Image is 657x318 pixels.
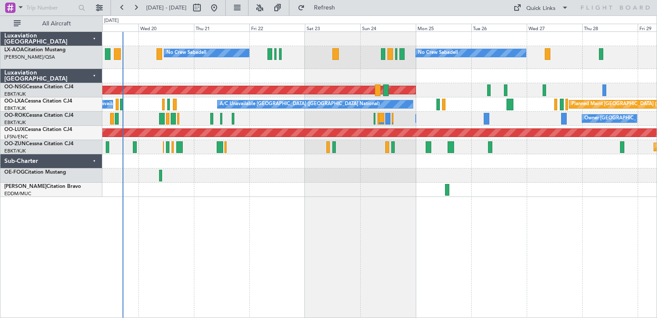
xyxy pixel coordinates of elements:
a: EBKT/KJK [4,105,26,112]
div: Thu 21 [194,24,249,31]
a: OO-LXACessna Citation CJ4 [4,99,72,104]
a: OO-ZUNCessna Citation CJ4 [4,141,74,147]
div: No Crew Sabadell [418,47,458,59]
a: [PERSON_NAME]/QSA [4,54,55,60]
span: All Aircraft [22,21,91,27]
div: No Crew Sabadell [166,47,206,59]
span: OO-LXA [4,99,25,104]
span: OO-NSG [4,84,26,90]
a: EBKT/KJK [4,91,26,97]
span: OO-ROK [4,113,26,118]
div: Thu 28 [582,24,638,31]
div: Quick Links [526,4,556,13]
span: Refresh [307,5,343,11]
a: EBKT/KJK [4,119,26,126]
div: Tue 19 [83,24,138,31]
a: LX-AOACitation Mustang [4,47,66,53]
a: OO-NSGCessna Citation CJ4 [4,84,74,90]
div: Tue 26 [471,24,527,31]
div: A/C Unavailable [GEOGRAPHIC_DATA] ([GEOGRAPHIC_DATA] National) [220,98,380,111]
div: Wed 20 [138,24,194,31]
div: Fri 22 [249,24,305,31]
a: OE-FOGCitation Mustang [4,170,66,175]
span: OO-ZUN [4,141,26,147]
a: EDDM/MUC [4,190,31,197]
span: OO-LUX [4,127,25,132]
a: LFSN/ENC [4,134,28,140]
a: OO-LUXCessna Citation CJ4 [4,127,72,132]
div: Wed 27 [527,24,582,31]
span: OE-FOG [4,170,25,175]
button: Quick Links [509,1,573,15]
a: OO-ROKCessna Citation CJ4 [4,113,74,118]
span: [PERSON_NAME] [4,184,46,189]
div: [DATE] [104,17,119,25]
div: Sat 23 [305,24,360,31]
button: All Aircraft [9,17,93,31]
div: Sun 24 [360,24,416,31]
input: Trip Number [26,1,76,14]
span: [DATE] - [DATE] [146,4,187,12]
a: EBKT/KJK [4,148,26,154]
div: Mon 25 [416,24,471,31]
button: Refresh [294,1,345,15]
a: [PERSON_NAME]Citation Bravo [4,184,81,189]
span: LX-AOA [4,47,24,53]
